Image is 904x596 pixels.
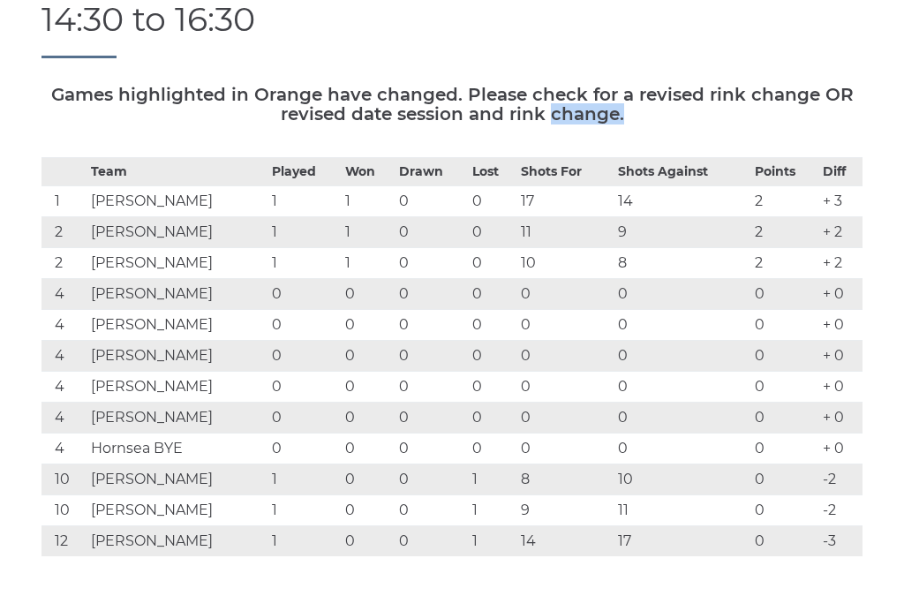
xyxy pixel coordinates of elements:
th: Shots Against [614,157,750,185]
td: 1 [341,247,395,278]
td: 0 [468,247,516,278]
td: 9 [614,216,750,247]
td: 0 [395,525,468,556]
td: 0 [614,371,750,402]
td: 1 [267,247,341,278]
td: 0 [267,402,341,433]
td: 1 [267,185,341,216]
td: 1 [267,494,341,525]
td: 0 [267,433,341,464]
td: 0 [395,402,468,433]
td: 14 [614,185,750,216]
td: 0 [341,433,395,464]
td: 0 [614,278,750,309]
td: 0 [395,278,468,309]
td: 14 [516,525,613,556]
td: 0 [468,309,516,340]
th: Drawn [395,157,468,185]
td: + 0 [818,340,863,371]
td: 0 [614,309,750,340]
td: 0 [468,402,516,433]
td: 0 [516,309,613,340]
td: 0 [395,464,468,494]
td: 10 [516,247,613,278]
td: + 2 [818,216,863,247]
td: 8 [614,247,750,278]
td: 0 [395,185,468,216]
td: 0 [516,278,613,309]
td: + 0 [818,309,863,340]
td: 0 [341,309,395,340]
td: 0 [267,309,341,340]
td: 0 [341,464,395,494]
td: 0 [468,216,516,247]
td: 1 [341,185,395,216]
td: 0 [395,340,468,371]
td: [PERSON_NAME] [87,464,267,494]
td: [PERSON_NAME] [87,309,267,340]
h5: Games highlighted in Orange have changed. Please check for a revised rink change OR revised date ... [41,85,863,124]
td: 1 [468,464,516,494]
td: 0 [750,278,819,309]
td: [PERSON_NAME] [87,494,267,525]
td: + 0 [818,402,863,433]
td: 0 [468,185,516,216]
td: Hornsea BYE [87,433,267,464]
td: 0 [750,494,819,525]
td: 0 [468,340,516,371]
td: 10 [41,464,87,494]
td: 1 [41,185,87,216]
td: 10 [614,464,750,494]
td: 0 [516,433,613,464]
td: 2 [750,247,819,278]
td: 0 [341,278,395,309]
td: 17 [516,185,613,216]
td: 0 [614,340,750,371]
th: Shots For [516,157,613,185]
td: 0 [750,371,819,402]
td: + 0 [818,433,863,464]
td: 1 [468,525,516,556]
th: Lost [468,157,516,185]
th: Diff [818,157,863,185]
td: 4 [41,309,87,340]
td: 4 [41,278,87,309]
td: 0 [750,402,819,433]
td: -3 [818,525,863,556]
td: 0 [750,340,819,371]
td: 1 [267,216,341,247]
td: 1 [267,464,341,494]
td: [PERSON_NAME] [87,340,267,371]
td: 2 [41,247,87,278]
td: 0 [516,340,613,371]
td: 0 [395,494,468,525]
td: 11 [614,494,750,525]
td: 0 [395,371,468,402]
td: 1 [468,494,516,525]
td: 0 [516,371,613,402]
td: 9 [516,494,613,525]
td: 0 [614,433,750,464]
td: + 0 [818,371,863,402]
th: Played [267,157,341,185]
td: -2 [818,494,863,525]
td: 11 [516,216,613,247]
td: 0 [395,216,468,247]
td: 0 [395,247,468,278]
td: 0 [267,340,341,371]
td: [PERSON_NAME] [87,402,267,433]
td: [PERSON_NAME] [87,525,267,556]
td: + 2 [818,247,863,278]
td: 0 [468,433,516,464]
td: [PERSON_NAME] [87,247,267,278]
td: 12 [41,525,87,556]
td: 2 [750,216,819,247]
td: 17 [614,525,750,556]
th: Team [87,157,267,185]
td: 2 [41,216,87,247]
td: 4 [41,433,87,464]
td: + 3 [818,185,863,216]
td: 0 [395,309,468,340]
td: [PERSON_NAME] [87,278,267,309]
td: 0 [267,371,341,402]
